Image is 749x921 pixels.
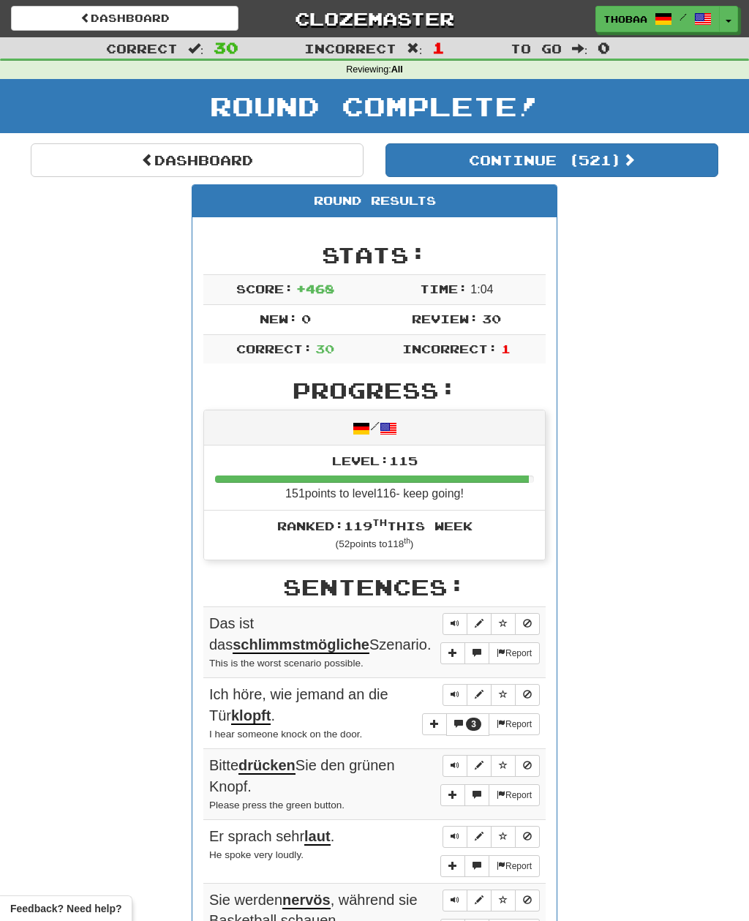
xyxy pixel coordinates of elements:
[106,41,178,56] span: Correct
[5,91,744,121] h1: Round Complete!
[332,454,418,467] span: Level: 115
[446,713,489,736] button: 3
[432,39,445,56] span: 1
[385,143,718,177] button: Continue (521)
[209,757,395,794] span: Bitte Sie den grünen Knopf.
[489,642,540,664] button: Report
[443,826,467,848] button: Play sentence audio
[10,901,121,916] span: Open feedback widget
[489,784,540,806] button: Report
[598,39,610,56] span: 0
[315,342,334,356] span: 30
[391,64,403,75] strong: All
[260,6,488,31] a: Clozemaster
[260,312,298,326] span: New:
[204,446,545,511] li: 151 points to level 116 - keep going!
[489,855,540,877] button: Report
[440,855,465,877] button: Add sentence to collection
[422,713,540,736] div: More sentence controls
[440,642,540,664] div: More sentence controls
[236,282,293,296] span: Score:
[467,826,492,848] button: Edit sentence
[680,12,687,22] span: /
[443,890,467,911] button: Play sentence audio
[402,342,497,356] span: Incorrect:
[209,729,362,740] small: I hear someone knock on the door.
[443,890,540,911] div: Sentence controls
[203,575,546,599] h2: Sentences:
[412,312,478,326] span: Review:
[231,707,271,725] u: klopft
[440,642,465,664] button: Add sentence to collection
[467,755,492,777] button: Edit sentence
[515,684,540,706] button: Toggle ignore
[572,42,588,55] span: :
[515,755,540,777] button: Toggle ignore
[209,615,431,654] span: Das ist das Szenario.
[467,613,492,635] button: Edit sentence
[209,849,304,860] small: He spoke very loudly.
[443,613,540,635] div: Sentence controls
[482,312,501,326] span: 30
[440,784,540,806] div: More sentence controls
[404,537,410,545] sup: th
[296,282,334,296] span: + 468
[515,890,540,911] button: Toggle ignore
[511,41,562,56] span: To go
[204,410,545,445] div: /
[467,890,492,911] button: Edit sentence
[192,185,557,217] div: Round Results
[501,342,511,356] span: 1
[420,282,467,296] span: Time:
[407,42,423,55] span: :
[304,41,396,56] span: Incorrect
[443,826,540,848] div: Sentence controls
[301,312,311,326] span: 0
[236,342,312,356] span: Correct:
[491,684,516,706] button: Toggle favorite
[471,719,476,729] span: 3
[470,283,493,296] span: 1 : 0 4
[209,828,334,846] span: Er sprach sehr .
[209,800,345,811] small: Please press the green button.
[491,890,516,911] button: Toggle favorite
[188,42,204,55] span: :
[515,826,540,848] button: Toggle ignore
[372,517,387,527] sup: th
[443,613,467,635] button: Play sentence audio
[422,713,447,735] button: Add sentence to collection
[443,684,540,706] div: Sentence controls
[595,6,720,32] a: thobaa /
[203,243,546,267] h2: Stats:
[443,684,467,706] button: Play sentence audio
[209,686,388,725] span: Ich höre, wie jemand an die Tür .
[336,538,414,549] small: ( 52 points to 118 )
[443,755,467,777] button: Play sentence audio
[209,658,364,669] small: This is the worst scenario possible.
[277,519,473,533] span: Ranked: 119 this week
[491,613,516,635] button: Toggle favorite
[233,636,369,654] u: schlimmstmögliche
[491,826,516,848] button: Toggle favorite
[467,684,492,706] button: Edit sentence
[203,378,546,402] h2: Progress:
[440,784,465,806] button: Add sentence to collection
[603,12,647,26] span: thobaa
[11,6,238,31] a: Dashboard
[491,755,516,777] button: Toggle favorite
[214,39,238,56] span: 30
[440,855,540,877] div: More sentence controls
[282,892,331,909] u: nervös
[31,143,364,177] a: Dashboard
[443,755,540,777] div: Sentence controls
[238,757,296,775] u: drücken
[304,828,331,846] u: laut
[515,613,540,635] button: Toggle ignore
[489,713,540,735] button: Report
